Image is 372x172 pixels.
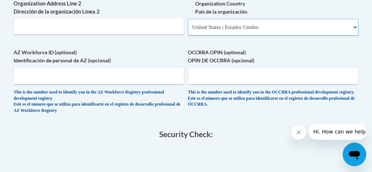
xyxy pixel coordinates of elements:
[14,89,184,114] div: This is the number used to identify you in the AZ Workforce Registry professional development reg...
[309,124,366,140] iframe: Message from company
[159,129,213,139] span: Security Check:
[188,89,358,107] div: This is the number used to identify you in the OCCRRA professional development registry. Este es ...
[14,48,184,65] label: AZ Workforce ID (optional) Identificación de personal de AZ (opcional)
[291,125,306,140] iframe: Close message
[14,18,184,34] input: Metadata input
[343,143,366,166] iframe: Button to launch messaging window
[188,48,358,65] label: OCCRRA OPIN (optional) OPIN DE OCCRRA (opcional)
[4,5,59,11] span: Hi. How can we help?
